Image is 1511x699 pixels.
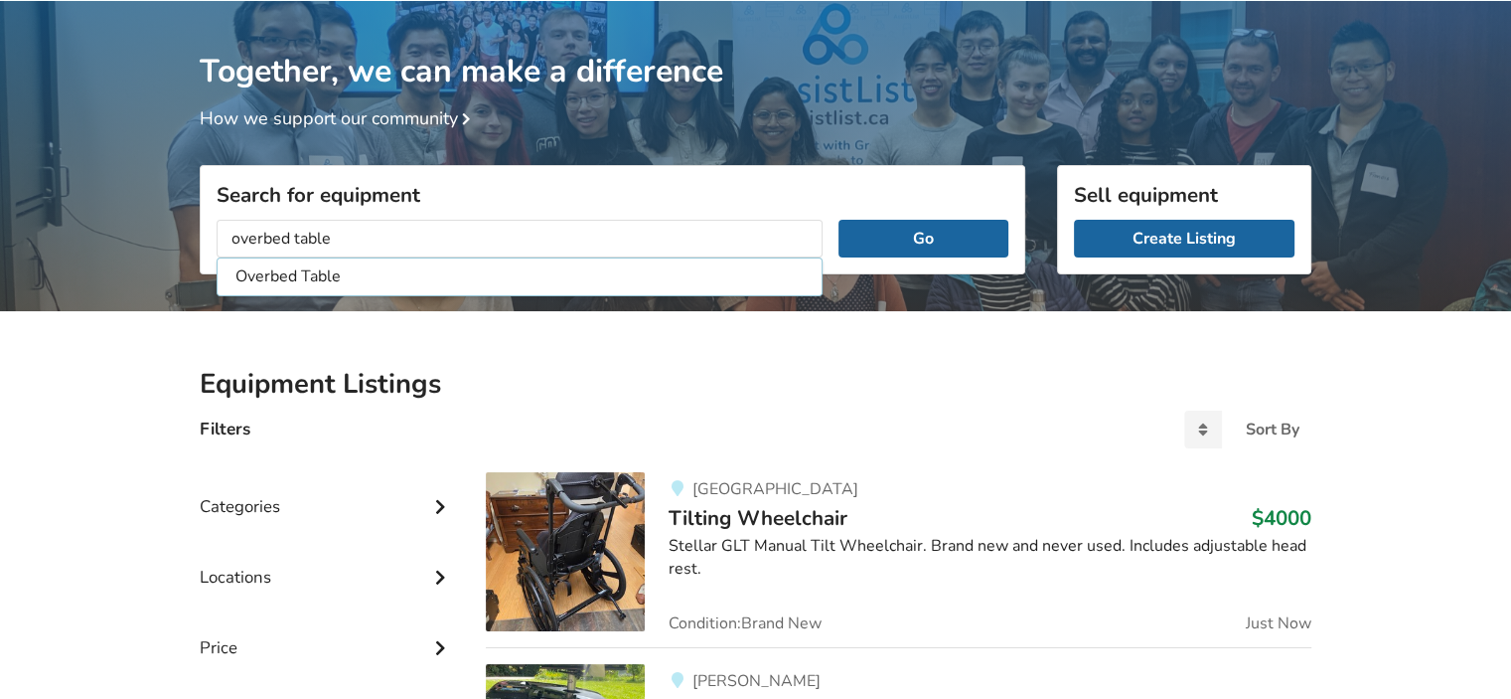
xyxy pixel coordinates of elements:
[200,456,454,527] div: Categories
[200,1,1311,91] h1: Together, we can make a difference
[669,504,847,532] span: Tilting Wheelchair
[1252,505,1311,531] h3: $4000
[486,472,1311,647] a: mobility-tilting wheelchair [GEOGRAPHIC_DATA]Tilting Wheelchair$4000Stellar GLT Manual Tilt Wheel...
[200,418,250,440] h4: Filters
[200,598,454,668] div: Price
[486,472,645,631] img: mobility-tilting wheelchair
[217,182,1008,208] h3: Search for equipment
[1074,220,1294,258] a: Create Listing
[838,220,1008,258] button: Go
[200,106,478,130] a: How we support our community
[1074,182,1294,208] h3: Sell equipment
[1246,615,1311,631] span: Just Now
[669,615,822,631] span: Condition: Brand New
[691,670,820,692] span: [PERSON_NAME]
[200,527,454,598] div: Locations
[200,367,1311,402] h2: Equipment Listings
[222,261,818,293] li: Overbed Table
[669,535,1311,581] div: Stellar GLT Manual Tilt Wheelchair. Brand new and never used. Includes adjustable head rest.
[1246,422,1299,437] div: Sort By
[217,220,823,258] input: I am looking for...
[691,478,857,500] span: [GEOGRAPHIC_DATA]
